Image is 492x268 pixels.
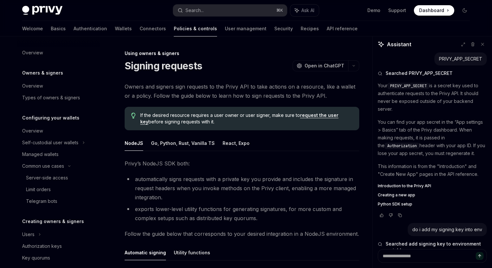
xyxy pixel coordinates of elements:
[22,6,62,15] img: dark logo
[140,21,166,36] a: Connectors
[225,21,266,36] a: User management
[22,69,63,77] h5: Owners & signers
[276,8,283,13] span: ⌘ K
[327,21,358,36] a: API reference
[185,7,204,14] div: Search...
[22,114,79,122] h5: Configuring your wallets
[17,172,100,184] a: Server-side access
[459,5,470,16] button: Toggle dark mode
[22,254,50,262] div: Key quorums
[115,21,132,36] a: Wallets
[17,184,100,195] a: Limit orders
[173,5,287,16] button: Search...⌘K
[386,241,487,254] span: Searched add signing key to environment variable
[17,47,100,59] a: Overview
[17,92,100,104] a: Types of owners & signers
[22,21,43,36] a: Welcome
[476,252,484,260] button: Send message
[22,150,59,158] div: Managed wallets
[22,139,78,147] div: Self-custodial user wallets
[125,159,359,168] span: Privy’s NodeJS SDK both:
[378,70,487,77] button: Searched PRIVY_APP_SECRET
[22,242,62,250] div: Authorization keys
[125,82,359,100] span: Owners and signers sign requests to the Privy API to take actions on a resource, like a wallet or...
[125,60,202,72] h1: Signing requests
[17,195,100,207] a: Telegram bots
[125,205,359,223] li: exports lower-level utility functions for generating signatures, for more custom and complex setu...
[17,240,100,252] a: Authorization keys
[125,175,359,202] li: automatically signs requests with a private key you provide and includes the signature in request...
[414,5,454,16] a: Dashboard
[388,7,406,14] a: Support
[26,174,68,182] div: Server-side access
[293,60,348,71] button: Open in ChatGPT
[378,183,487,189] a: Introduction to the Privy API
[17,252,100,264] a: Key quorums
[17,148,100,160] a: Managed wallets
[378,202,487,207] a: Python SDK setup
[26,197,57,205] div: Telegram bots
[378,241,487,254] button: Searched add signing key to environment variable
[223,135,250,151] button: React, Expo
[378,202,412,207] span: Python SDK setup
[17,80,100,92] a: Overview
[378,192,415,198] span: Creating a new app
[174,21,217,36] a: Policies & controls
[301,21,319,36] a: Recipes
[74,21,107,36] a: Authentication
[151,135,215,151] button: Go, Python, Rust, Vanilla TS
[419,7,444,14] span: Dashboard
[22,127,43,135] div: Overview
[290,5,319,16] button: Ask AI
[125,50,359,57] div: Using owners & signers
[22,218,84,225] h5: Creating owners & signers
[378,82,487,113] p: Your is a secret key used to authenticate requests to the Privy API. It should never be exposed o...
[439,56,482,62] div: PRIVY_APP_SECRET
[125,245,166,260] button: Automatic signing
[378,118,487,157] p: You can find your app secret in the “App settings > Basics” tab of the Privy dashboard. When maki...
[22,231,34,238] div: Users
[22,94,80,102] div: Types of owners & signers
[412,226,482,233] div: do i add my signing key into env
[390,83,427,89] span: PRIVY_APP_SECRET
[125,135,143,151] button: NodeJS
[378,162,487,178] p: This information is from the "Introduction" and "Create New App" pages in the API reference.
[378,183,431,189] span: Introduction to the Privy API
[386,70,453,77] span: Searched PRIVY_APP_SECRET
[22,162,64,170] div: Common use cases
[274,21,293,36] a: Security
[305,63,344,69] span: Open in ChatGPT
[51,21,66,36] a: Basics
[378,192,487,198] a: Creating a new app
[387,40,411,48] span: Assistant
[174,245,210,260] button: Utility functions
[140,112,353,125] span: If the desired resource requires a user owner or user signer, make sure to before signing request...
[387,143,417,148] span: Authorization
[17,125,100,137] a: Overview
[26,186,51,193] div: Limit orders
[22,49,43,57] div: Overview
[125,229,359,238] span: Follow the guide below that corresponds to your desired integration in a NodeJS environment.
[131,113,136,119] svg: Tip
[22,82,43,90] div: Overview
[301,7,314,14] span: Ask AI
[367,7,380,14] a: Demo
